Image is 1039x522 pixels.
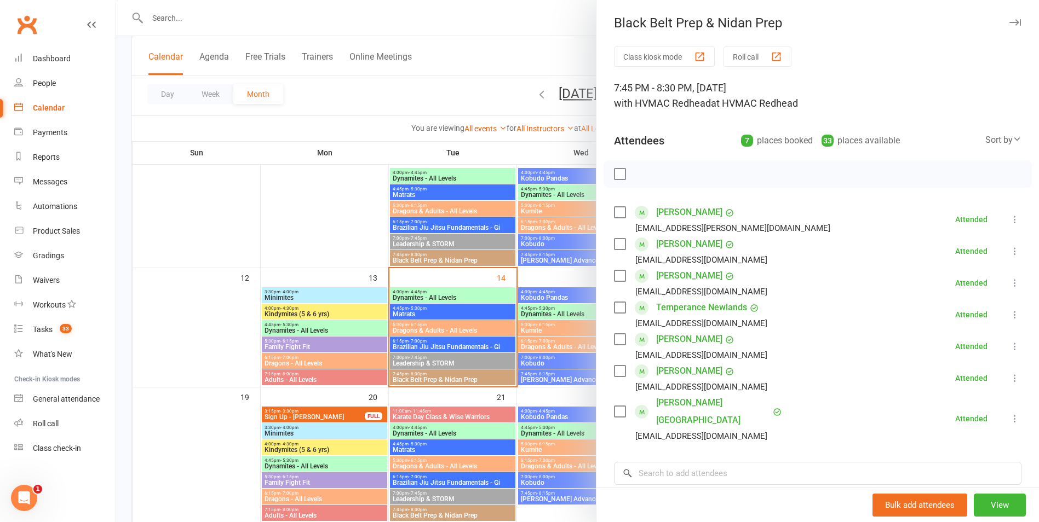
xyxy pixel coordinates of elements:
[14,194,116,219] a: Automations
[656,394,770,429] a: [PERSON_NAME][GEOGRAPHIC_DATA]
[955,374,988,382] div: Attended
[822,135,834,147] div: 33
[33,227,80,235] div: Product Sales
[741,135,753,147] div: 7
[14,96,116,120] a: Calendar
[33,202,77,211] div: Automations
[635,380,767,394] div: [EMAIL_ADDRESS][DOMAIN_NAME]
[955,343,988,350] div: Attended
[614,133,664,148] div: Attendees
[635,221,830,235] div: [EMAIL_ADDRESS][PERSON_NAME][DOMAIN_NAME]
[955,247,988,255] div: Attended
[33,103,65,112] div: Calendar
[14,219,116,243] a: Product Sales
[635,429,767,443] div: [EMAIL_ADDRESS][DOMAIN_NAME]
[724,47,791,67] button: Roll call
[14,145,116,170] a: Reports
[656,235,722,253] a: [PERSON_NAME]
[822,133,900,148] div: places available
[14,436,116,461] a: Class kiosk mode
[33,419,59,428] div: Roll call
[14,243,116,268] a: Gradings
[656,204,722,221] a: [PERSON_NAME]
[596,15,1039,31] div: Black Belt Prep & Nidan Prep
[14,317,116,342] a: Tasks 33
[11,485,37,511] iframe: Intercom live chat
[635,253,767,267] div: [EMAIL_ADDRESS][DOMAIN_NAME]
[33,395,100,403] div: General attendance
[614,80,1021,111] div: 7:45 PM - 8:30 PM, [DATE]
[14,120,116,145] a: Payments
[614,47,715,67] button: Class kiosk mode
[33,128,67,137] div: Payments
[33,54,71,63] div: Dashboard
[985,133,1021,147] div: Sort by
[13,11,41,38] a: Clubworx
[14,293,116,317] a: Workouts
[33,251,64,260] div: Gradings
[635,348,767,362] div: [EMAIL_ADDRESS][DOMAIN_NAME]
[14,411,116,436] a: Roll call
[33,153,60,161] div: Reports
[955,216,988,223] div: Attended
[614,97,711,109] span: with HVMAC Redhead
[741,133,813,148] div: places booked
[656,299,747,316] a: Temperance Newlands
[33,300,66,309] div: Workouts
[14,47,116,71] a: Dashboard
[33,325,53,334] div: Tasks
[955,311,988,318] div: Attended
[955,279,988,287] div: Attended
[872,494,967,517] button: Bulk add attendees
[33,350,72,358] div: What's New
[635,316,767,330] div: [EMAIL_ADDRESS][DOMAIN_NAME]
[955,415,988,422] div: Attended
[33,276,60,285] div: Waivers
[60,324,72,333] span: 33
[14,342,116,367] a: What's New
[14,170,116,194] a: Messages
[33,485,42,494] span: 1
[711,97,798,109] span: at HVMAC Redhead
[656,267,722,285] a: [PERSON_NAME]
[656,330,722,348] a: [PERSON_NAME]
[974,494,1026,517] button: View
[635,285,767,299] div: [EMAIL_ADDRESS][DOMAIN_NAME]
[14,268,116,293] a: Waivers
[614,462,1021,485] input: Search to add attendees
[656,362,722,380] a: [PERSON_NAME]
[33,177,67,186] div: Messages
[14,71,116,96] a: People
[14,387,116,411] a: General attendance kiosk mode
[33,444,81,453] div: Class check-in
[33,79,56,88] div: People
